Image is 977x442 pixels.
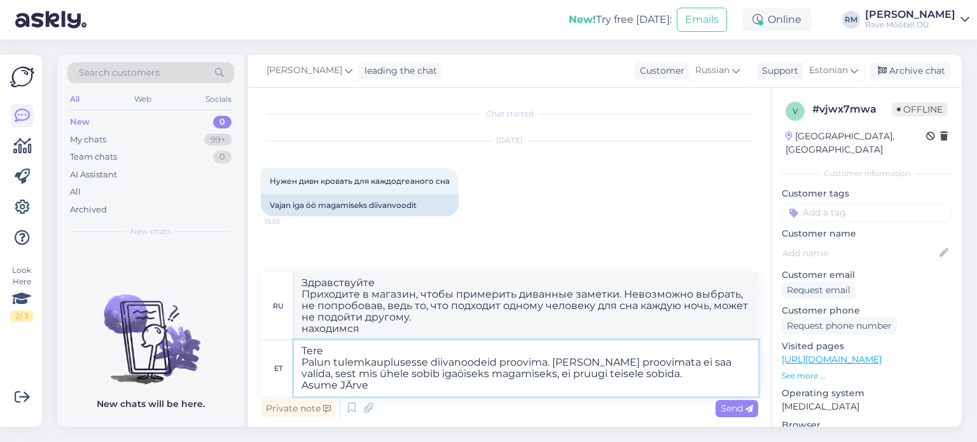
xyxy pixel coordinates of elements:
[79,66,160,79] span: Search customers
[261,135,758,146] div: [DATE]
[782,370,952,382] p: See more ...
[793,106,798,116] span: v
[635,64,684,78] div: Customer
[265,217,312,226] span: 15:53
[70,134,106,146] div: My chats
[695,64,730,78] span: Russian
[70,204,107,216] div: Archived
[213,151,232,163] div: 0
[70,186,81,198] div: All
[10,65,34,89] img: Askly Logo
[132,91,154,107] div: Web
[70,116,90,128] div: New
[569,13,596,25] b: New!
[721,403,753,414] span: Send
[261,400,336,417] div: Private note
[204,134,232,146] div: 99+
[782,354,882,365] a: [URL][DOMAIN_NAME]
[865,10,955,20] div: [PERSON_NAME]
[892,102,948,116] span: Offline
[842,11,860,29] div: RM
[10,310,33,322] div: 2 / 3
[742,8,812,31] div: Online
[67,91,82,107] div: All
[782,282,856,299] div: Request email
[70,169,117,181] div: AI Assistant
[782,317,897,335] div: Request phone number
[70,151,117,163] div: Team chats
[786,130,926,156] div: [GEOGRAPHIC_DATA], [GEOGRAPHIC_DATA]
[782,387,952,400] p: Operating system
[782,168,952,179] div: Customer information
[57,272,244,386] img: No chats
[870,62,950,79] div: Archive chat
[261,195,459,216] div: Vajan iga öö magamiseks diivanvoodit
[273,295,284,317] div: ru
[213,116,232,128] div: 0
[261,108,758,120] div: Chat started
[569,12,672,27] div: Try free [DATE]:
[677,8,727,32] button: Emails
[782,268,952,282] p: Customer email
[203,91,234,107] div: Socials
[782,187,952,200] p: Customer tags
[812,102,892,117] div: # vjwx7mwa
[294,340,758,396] textarea: Tere Palun tulemkauplusesse diivanoodeid proovima. [PERSON_NAME] proovimata ei saa valida, sest m...
[782,203,952,222] input: Add a tag
[809,64,848,78] span: Estonian
[10,265,33,322] div: Look Here
[782,400,952,413] p: [MEDICAL_DATA]
[274,357,282,379] div: et
[782,418,952,432] p: Browser
[782,340,952,353] p: Visited pages
[757,64,798,78] div: Support
[130,226,171,237] span: New chats
[294,272,758,340] textarea: Здравствуйте Приходите в магазин, чтобы примерить диванные заметки. Невозможно выбрать, не попроб...
[782,246,937,260] input: Add name
[865,10,969,30] a: [PERSON_NAME]Rave Mööbel OÜ
[97,397,205,411] p: New chats will be here.
[782,227,952,240] p: Customer name
[782,304,952,317] p: Customer phone
[270,176,450,186] span: Нужен дивн кровать для каждодгеаного сна
[865,20,955,30] div: Rave Mööbel OÜ
[267,64,342,78] span: [PERSON_NAME]
[359,64,437,78] div: leading the chat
